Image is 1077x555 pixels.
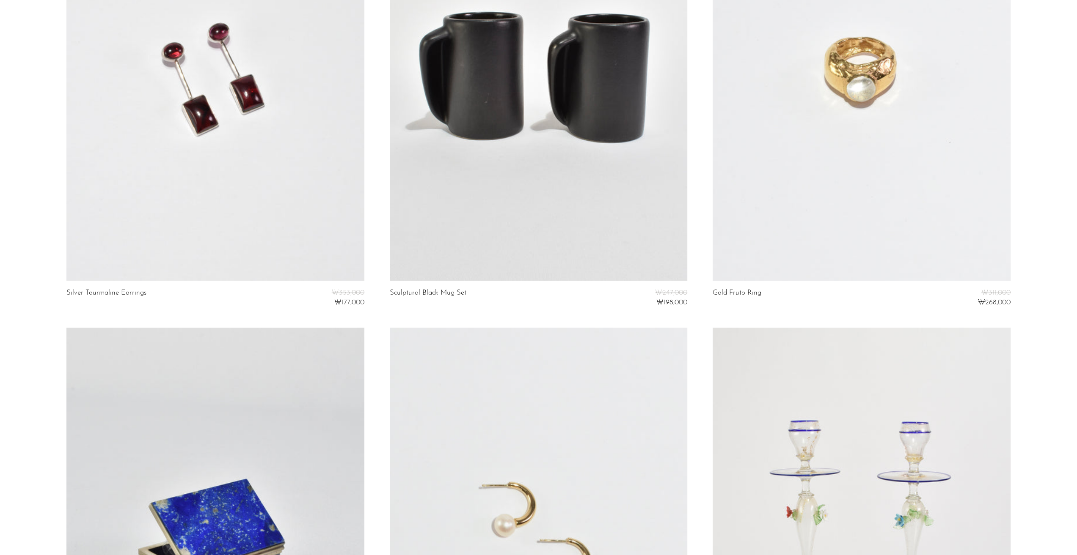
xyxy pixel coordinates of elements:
span: ₩268,000 [978,299,1011,306]
span: ₩177,000 [334,299,364,306]
a: Sculptural Black Mug Set [390,289,466,306]
span: ₩198,000 [656,299,687,306]
span: ₩311,000 [981,289,1011,296]
span: ₩353,000 [332,289,364,296]
a: Silver Tourmaline Earrings [66,289,146,306]
a: Gold Fruto Ring [713,289,761,306]
span: ₩247,000 [655,289,687,296]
